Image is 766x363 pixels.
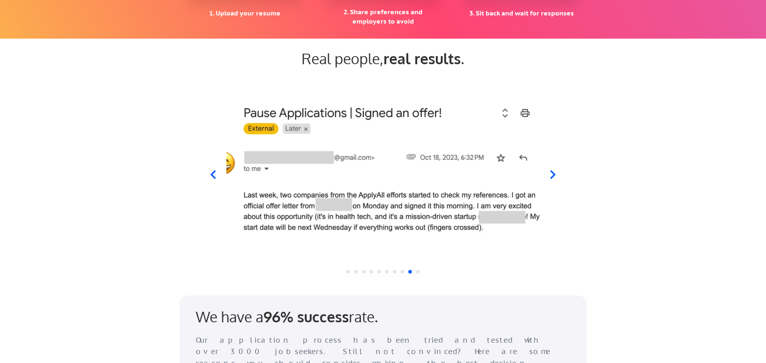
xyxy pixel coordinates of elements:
[188,50,578,67] div: Real people, .
[383,49,461,67] strong: real results
[326,7,440,26] div: 2. Share preferences and employers to avoid
[196,308,432,325] div: We have a rate.
[188,9,302,17] div: 1. Upload your resume
[464,9,578,17] div: 3. Sit back and wait for responses
[263,307,349,326] strong: 96% success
